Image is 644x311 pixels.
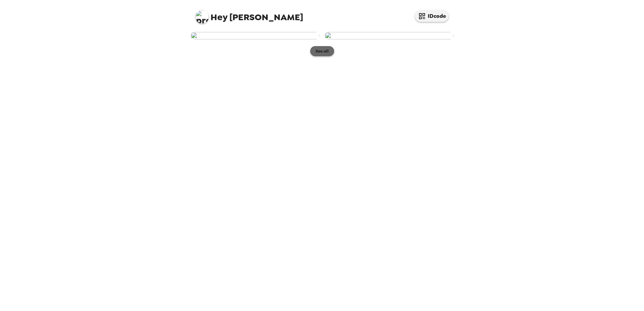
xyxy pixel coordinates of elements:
[325,32,453,39] img: user-272666
[195,7,303,22] span: [PERSON_NAME]
[310,46,334,56] button: See all
[195,10,209,24] img: profile pic
[211,11,227,23] span: Hey
[191,32,319,39] img: user-272750
[415,10,449,22] button: IDcode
